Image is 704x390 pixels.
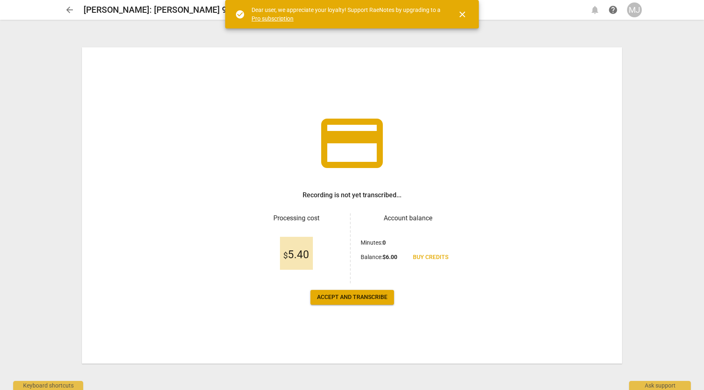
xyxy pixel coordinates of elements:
span: close [457,9,467,19]
button: Close [452,5,472,24]
h3: Account balance [361,213,455,223]
b: $ 6.00 [382,254,397,260]
a: Pro subscription [252,15,294,22]
p: Balance : [361,253,397,262]
button: MJ [627,2,642,17]
a: Buy credits [406,250,455,265]
p: Minutes : [361,238,386,247]
h3: Recording is not yet transcribed... [303,190,401,200]
span: $ [283,250,288,260]
span: credit_card [315,106,389,180]
a: Help [606,2,620,17]
b: 0 [382,239,386,246]
div: Keyboard shortcuts [13,381,83,390]
span: help [608,5,618,15]
span: Buy credits [413,253,448,262]
h2: [PERSON_NAME]: [PERSON_NAME] 9:28:2025 [84,5,261,15]
div: Dear user, we appreciate your loyalty! Support RaeNotes by upgrading to a [252,6,443,23]
button: Accept and transcribe [310,290,394,305]
h3: Processing cost [249,213,343,223]
span: check_circle [235,9,245,19]
span: arrow_back [65,5,75,15]
span: Accept and transcribe [317,293,387,301]
div: Ask support [629,381,691,390]
span: 5.40 [283,249,309,261]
